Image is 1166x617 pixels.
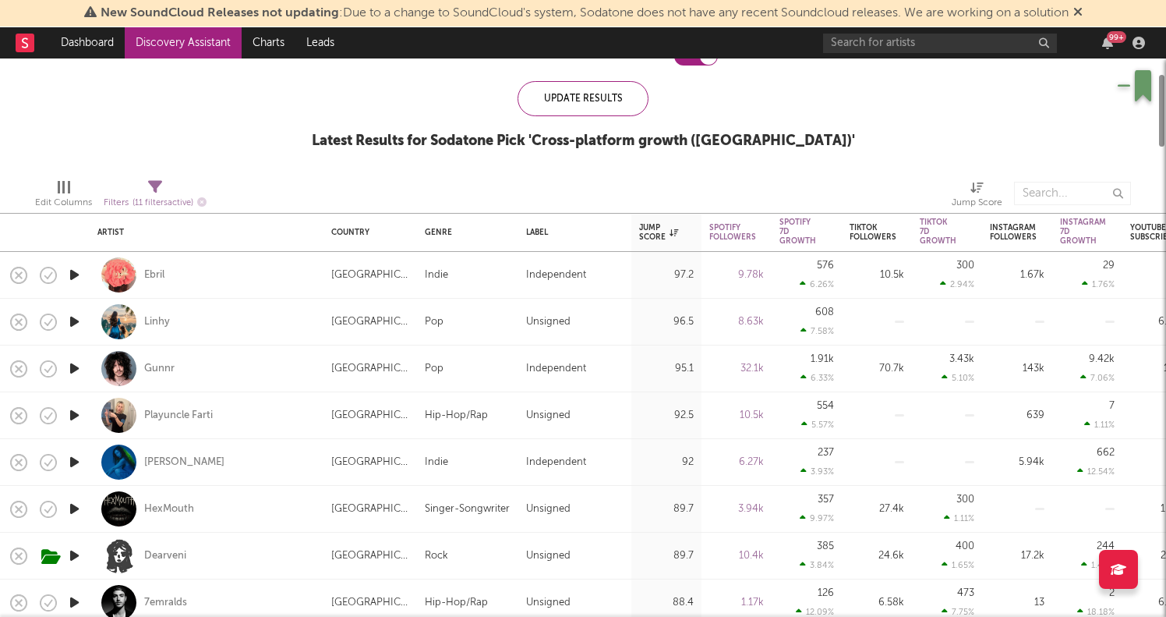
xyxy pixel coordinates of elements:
[526,500,571,519] div: Unsigned
[944,513,974,523] div: 1.11 %
[811,354,834,364] div: 1.91k
[1073,7,1083,20] span: Dismiss
[709,223,756,242] div: Spotify Followers
[850,594,904,612] div: 6.58k
[1097,448,1115,458] div: 662
[639,594,694,612] div: 88.4
[1080,373,1115,383] div: 7.06 %
[990,223,1037,242] div: Instagram Followers
[850,266,904,285] div: 10.5k
[942,560,974,570] div: 1.65 %
[526,360,586,378] div: Independent
[425,500,510,519] div: Singer-Songwriter
[949,354,974,364] div: 3.43k
[942,373,974,383] div: 5.10 %
[920,218,956,246] div: Tiktok 7D Growth
[331,500,409,519] div: [GEOGRAPHIC_DATA]
[800,560,834,570] div: 3.84 %
[331,594,409,612] div: [GEOGRAPHIC_DATA]
[1014,182,1131,205] input: Search...
[956,261,974,271] div: 300
[526,228,616,237] div: Label
[1089,354,1115,364] div: 9.42k
[800,373,834,383] div: 6.33 %
[104,193,207,213] div: Filters
[1077,607,1115,617] div: 18.18 %
[144,596,187,610] a: 7emralds
[518,81,648,116] div: Update Results
[425,266,448,285] div: Indie
[101,7,1069,20] span: : Due to a change to SoundCloud's system, Sodatone does not have any recent Soundcloud releases. ...
[942,607,974,617] div: 7.75 %
[1109,588,1115,598] div: 2
[331,453,409,472] div: [GEOGRAPHIC_DATA]
[1107,31,1126,43] div: 99 +
[709,594,764,612] div: 1.17k
[639,223,678,242] div: Jump Score
[331,360,409,378] div: [GEOGRAPHIC_DATA]
[1081,560,1115,570] div: 1.44 %
[817,401,834,411] div: 554
[639,266,694,285] div: 97.2
[104,174,207,219] div: Filters(11 filters active)
[823,34,1057,53] input: Search for artists
[801,420,834,430] div: 5.57 %
[425,228,503,237] div: Genre
[101,7,339,20] span: New SoundCloud Releases not updating
[35,174,92,219] div: Edit Columns
[144,362,175,376] a: Gunnr
[639,313,694,332] div: 96.5
[709,406,764,425] div: 10.5k
[1097,541,1115,551] div: 244
[990,547,1044,566] div: 17.2k
[850,223,896,242] div: Tiktok Followers
[144,502,194,516] a: HexMouth
[425,594,488,612] div: Hip-Hop/Rap
[956,541,974,551] div: 400
[952,174,1002,219] div: Jump Score
[526,453,586,472] div: Independent
[425,547,448,566] div: Rock
[1103,261,1115,271] div: 29
[35,193,92,212] div: Edit Columns
[990,453,1044,472] div: 5.94k
[957,588,974,598] div: 473
[144,268,164,282] a: Ebril
[144,315,170,329] a: Linhy
[990,594,1044,612] div: 13
[850,547,904,566] div: 24.6k
[425,313,443,332] div: Pop
[815,307,834,317] div: 608
[1077,466,1115,477] div: 12.54 %
[144,456,224,470] a: [PERSON_NAME]
[331,547,409,566] div: [GEOGRAPHIC_DATA]
[952,193,1002,212] div: Jump Score
[331,406,409,425] div: [GEOGRAPHIC_DATA]
[800,326,834,336] div: 7.58 %
[709,453,764,472] div: 6.27k
[425,406,488,425] div: Hip-Hop/Rap
[709,500,764,519] div: 3.94k
[526,547,571,566] div: Unsigned
[125,27,242,59] a: Discovery Assistant
[132,199,193,207] span: ( 11 filters active)
[990,266,1044,285] div: 1.67k
[144,549,186,563] div: Dearveni
[817,541,834,551] div: 385
[50,27,125,59] a: Dashboard
[425,453,448,472] div: Indie
[1109,401,1115,411] div: 7
[779,218,816,246] div: Spotify 7D Growth
[526,594,571,612] div: Unsigned
[818,448,834,458] div: 237
[526,266,586,285] div: Independent
[639,500,694,519] div: 89.7
[990,360,1044,378] div: 143k
[850,360,904,378] div: 70.7k
[526,406,571,425] div: Unsigned
[639,453,694,472] div: 92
